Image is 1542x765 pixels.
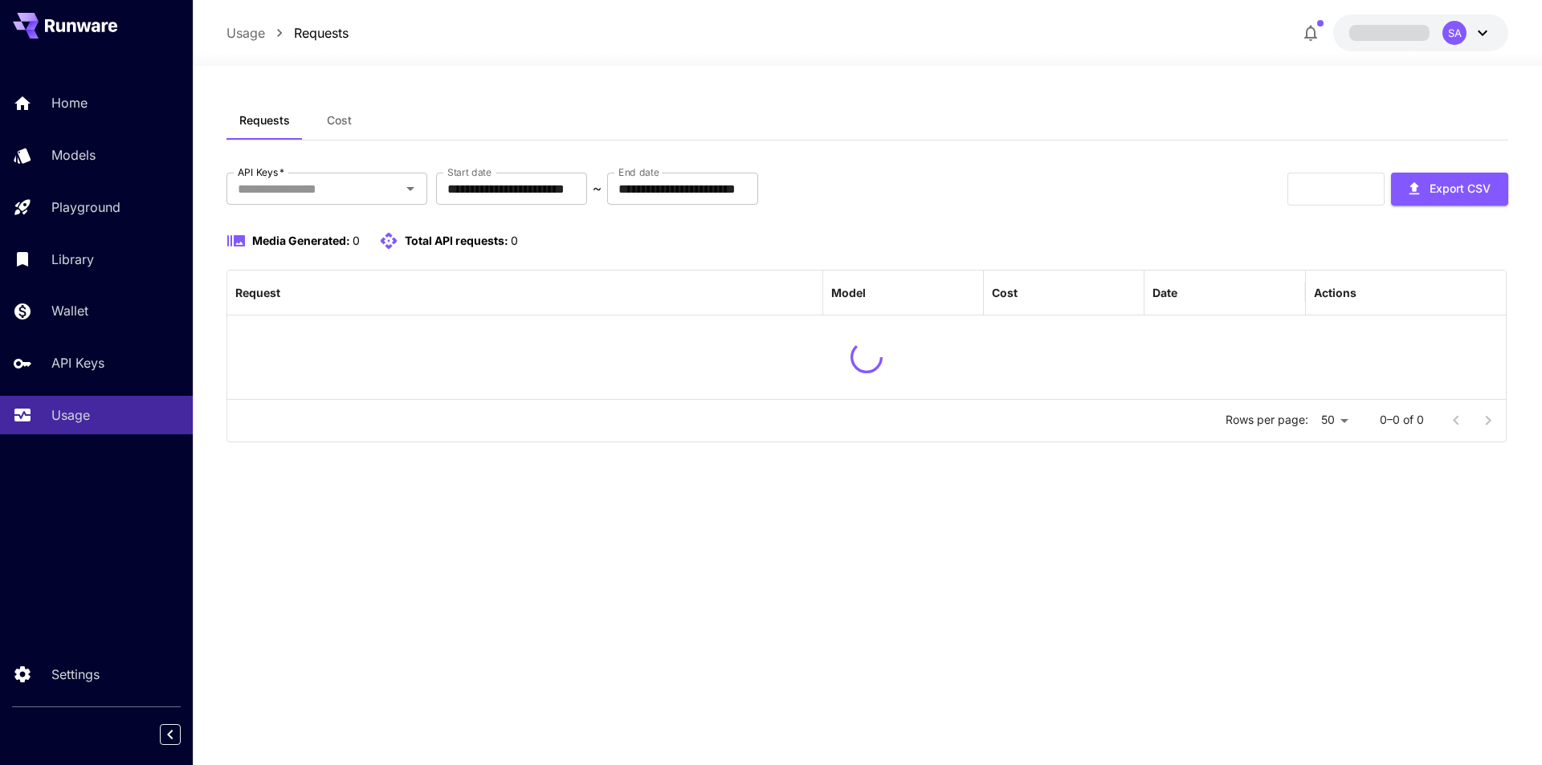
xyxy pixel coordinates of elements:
div: Date [1152,286,1177,299]
div: Cost [992,286,1018,299]
span: Total API requests: [405,234,508,247]
nav: breadcrumb [226,23,349,43]
div: Model [831,286,866,299]
label: End date [618,165,659,179]
div: SA [1442,21,1467,45]
div: Actions [1314,286,1356,299]
p: Home [51,93,88,112]
span: Media Generated: [252,234,350,247]
p: ~ [593,179,602,198]
div: 50 [1315,409,1354,432]
button: Collapse sidebar [160,724,181,745]
p: Rows per page: [1226,412,1308,428]
div: Request [235,286,280,299]
p: Models [51,145,96,165]
span: Requests [239,113,290,128]
button: Export CSV [1391,173,1508,205]
label: API Keys [238,165,284,179]
div: Collapse sidebar [172,720,193,749]
label: Start date [447,165,492,179]
p: Settings [51,665,100,684]
a: Requests [294,23,349,43]
button: Open [399,177,422,200]
p: Usage [51,405,90,425]
p: API Keys [51,353,104,372]
span: Cost [327,113,352,128]
p: Wallet [51,301,88,320]
span: 0 [511,234,518,247]
span: 0 [353,234,360,247]
p: Library [51,250,94,269]
p: 0–0 of 0 [1380,412,1424,428]
a: Usage [226,23,265,43]
p: Playground [51,197,120,217]
button: SA [1333,14,1508,51]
